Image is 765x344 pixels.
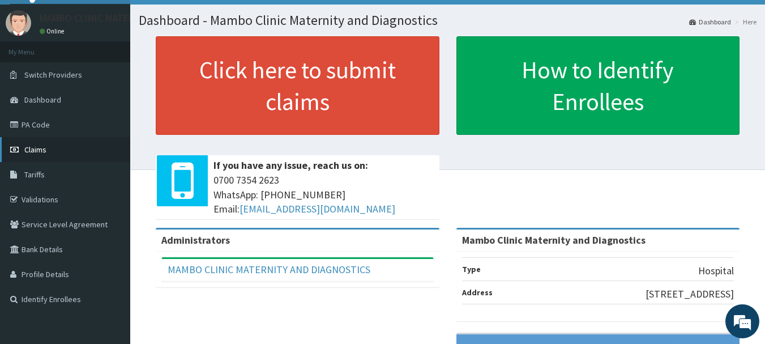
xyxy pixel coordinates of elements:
a: Click here to submit claims [156,36,439,135]
div: Minimize live chat window [186,6,213,33]
b: If you have any issue, reach us on: [213,159,368,172]
a: How to Identify Enrollees [456,36,740,135]
strong: Mambo Clinic Maternity and Diagnostics [462,233,646,247]
b: Address [462,287,493,298]
a: [EMAIL_ADDRESS][DOMAIN_NAME] [240,202,395,215]
a: Online [40,27,67,35]
span: Switch Providers [24,70,82,80]
textarea: Type your message and hit 'Enter' [6,226,216,266]
span: Tariffs [24,169,45,180]
span: 0700 7354 2623 WhatsApp: [PHONE_NUMBER] Email: [213,173,434,216]
span: Dashboard [24,95,61,105]
b: Type [462,264,481,274]
b: Administrators [161,233,230,247]
span: Claims [24,145,46,155]
a: Dashboard [689,17,731,27]
li: Here [732,17,757,27]
div: Chat with us now [59,63,190,78]
p: [STREET_ADDRESS] [646,287,734,301]
a: MAMBO CLINIC MATERNITY AND DIAGNOSTICS [168,263,370,276]
p: Hospital [698,264,734,278]
img: User Image [6,10,31,36]
h1: Dashboard - Mambo Clinic Maternity and Diagnostics [139,13,757,28]
p: MAMBO CLINIC MATERNITY AND DIAGNOSTICS [40,13,239,23]
span: We're online! [66,101,156,215]
img: d_794563401_company_1708531726252_794563401 [21,57,46,85]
